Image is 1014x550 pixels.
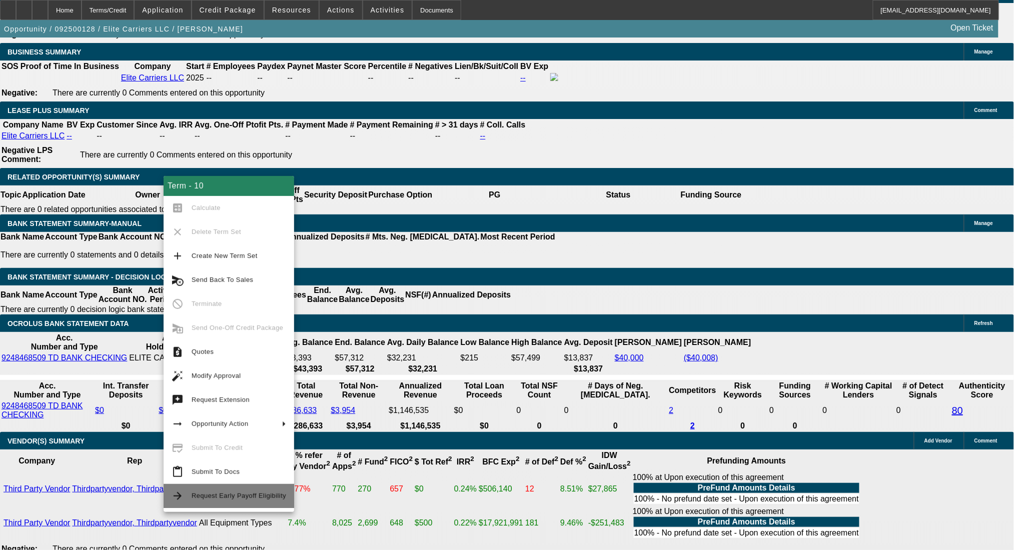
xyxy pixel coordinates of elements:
span: -- [207,73,212,82]
b: # > 31 days [435,120,478,129]
th: $0 [454,421,515,431]
b: IRR [457,457,474,466]
button: Credit Package [192,0,264,19]
b: # Fund [358,457,388,466]
span: Request Early Payoff Eligibility [192,492,286,499]
span: Submit To Docs [192,468,240,475]
th: Application Date [22,185,86,204]
b: # Negatives [408,62,453,70]
a: $0 [95,406,104,414]
th: Fees [288,285,307,304]
th: 0 [769,421,821,431]
td: 0 [718,401,768,420]
td: 181 [525,506,559,539]
span: BANK STATEMENT SUMMARY-MANUAL [8,219,142,227]
th: # Mts. Neg. [MEDICAL_DATA]. [365,232,480,242]
b: Rep [127,456,142,465]
a: 9248468509 TD BANK CHECKING [2,353,127,362]
span: 0 [823,406,827,414]
div: -- [408,73,453,82]
td: 270 [358,472,389,505]
td: 0 [769,401,821,420]
span: There are currently 0 Comments entered on this opportunity [80,150,292,159]
sup: 2 [627,460,630,467]
th: Total Revenue [283,381,330,400]
th: # Working Capital Lenders [822,381,895,400]
b: PreFund Amounts Details [698,483,795,492]
span: Manage [974,49,993,54]
span: Quotes [192,348,214,355]
td: -- [194,131,284,141]
td: 0.22% [454,506,477,539]
mat-icon: arrow_right_alt [172,418,184,430]
td: -- [257,72,286,83]
sup: 2 [471,455,474,463]
td: 100% - No prefund date set - Upon execution of this agreement [634,494,859,504]
a: $3,954 [331,406,355,414]
td: -- [96,131,158,141]
b: # Payment Made [285,120,348,129]
th: Avg. Deposit [564,333,613,352]
a: $286,633 [284,406,317,414]
th: Int. Transfer Deposits [95,381,157,400]
th: 0 [516,421,563,431]
span: Manage [974,220,993,226]
b: $ Tot Ref [415,457,452,466]
th: Acc. Number and Type [1,381,94,400]
th: End. Balance [335,333,386,352]
span: VENDOR(S) SUMMARY [8,437,85,445]
b: Start [186,62,204,70]
b: Negative: [2,88,38,97]
td: 648 [389,506,413,539]
th: Total Loan Proceeds [454,381,515,400]
td: $13,837 [564,353,613,363]
th: Annualized Revenue [388,381,453,400]
th: $0 [158,421,234,431]
td: All Equipment Types [199,506,286,539]
div: 100% at Upon execution of this agreement [633,507,860,539]
th: Most Recent Period [480,232,556,242]
td: 0 [564,401,667,420]
b: Company Name [3,120,64,129]
b: Paynet Master Score [287,62,366,70]
td: 12 [525,472,559,505]
span: LEASE PLUS SUMMARY [8,106,90,114]
td: 7.4% [287,506,331,539]
b: Avg. One-Off Ptofit Pts. [195,120,283,129]
td: 8,025 [332,506,356,539]
a: Third Party Vendor [4,518,70,527]
sup: 2 [448,455,452,463]
b: Def % [560,457,586,466]
b: FICO [390,457,413,466]
span: There are currently 0 Comments entered on this opportunity [53,88,265,97]
span: Request Extension [192,396,250,403]
span: Send Back To Sales [192,276,253,283]
td: 0 [516,401,563,420]
sup: 2 [583,455,586,463]
mat-icon: auto_fix_high [172,370,184,382]
th: $1,146,535 [388,421,453,431]
td: 0 [896,401,950,420]
th: Funding Source [680,185,742,204]
td: $215 [460,353,510,363]
td: 100% - No prefund date set - Upon execution of this agreement [634,528,859,538]
th: Authenticity Score [951,381,1013,400]
span: Opportunity Action [192,420,249,427]
th: Purchase Option [368,185,433,204]
b: # Payment Remaining [350,120,433,129]
th: Annualized Deposits [432,285,511,304]
a: 9248468509 TD BANK CHECKING [2,401,83,419]
a: 80 [952,405,963,416]
span: Modify Approval [192,372,241,379]
span: Actions [327,6,355,14]
div: 100% at Upon execution of this agreement [633,473,860,505]
a: -- [480,131,486,140]
span: Comment [974,107,997,113]
th: Proof of Time In Business [20,61,120,71]
div: $1,146,535 [389,406,452,415]
td: $0 [454,401,515,420]
td: 8.51% [560,472,587,505]
b: BV Exp [520,62,548,70]
th: Avg. Deposits [370,285,405,304]
sup: 2 [384,455,388,463]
